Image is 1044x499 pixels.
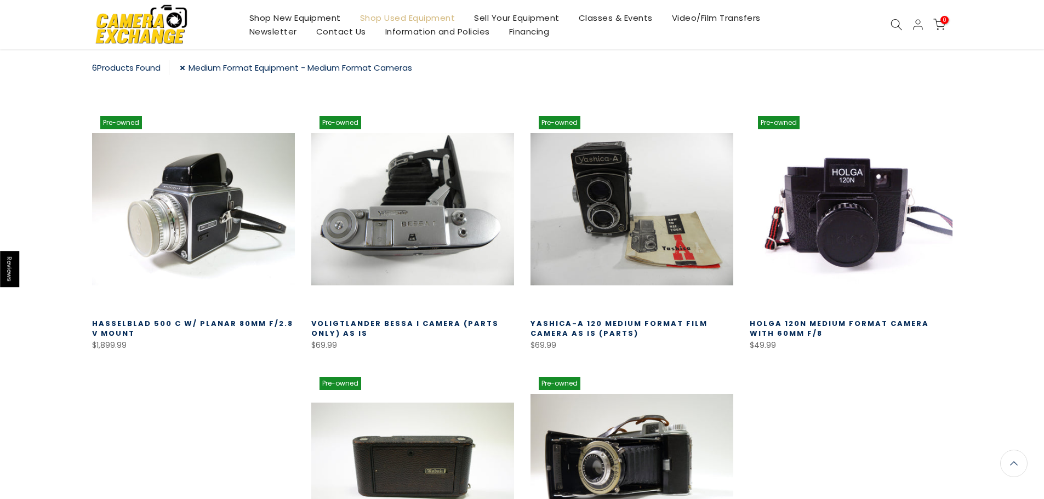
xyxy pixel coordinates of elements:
div: $69.99 [311,339,514,352]
a: Voligtlander Bessa I Camera (Parts Only) AS IS [311,318,499,339]
div: $49.99 [750,339,952,352]
a: Video/Film Transfers [662,11,770,25]
a: Classes & Events [569,11,662,25]
div: Products Found [92,60,169,75]
a: Financing [499,25,559,38]
a: Information and Policies [375,25,499,38]
a: Shop Used Equipment [350,11,465,25]
div: $1,899.99 [92,339,295,352]
a: Back to the top [1000,450,1028,477]
div: $69.99 [530,339,733,352]
a: Sell Your Equipment [465,11,569,25]
a: Holga 120N Medium Format Camera with 60mm F/8 [750,318,929,339]
a: Medium Format Equipment - Medium Format Cameras [180,60,412,75]
a: Yashica-A 120 Medium Format film camera AS IS (Parts) [530,318,708,339]
span: 6 [92,62,97,73]
a: 0 [933,19,945,31]
a: Newsletter [239,25,306,38]
a: Shop New Equipment [239,11,350,25]
a: Hasselblad 500 C w/ Planar 80mm f/2.8 V Mount [92,318,293,339]
span: 0 [940,16,949,24]
a: Contact Us [306,25,375,38]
